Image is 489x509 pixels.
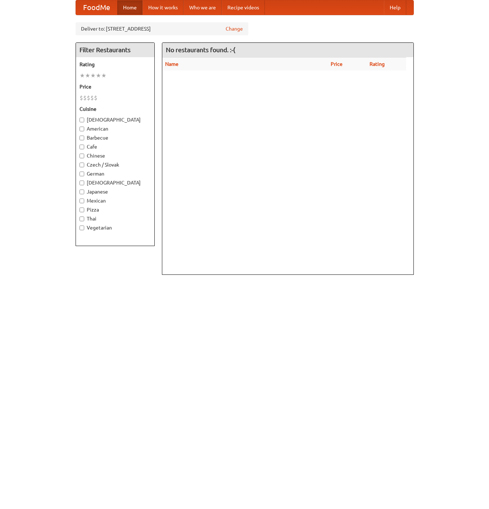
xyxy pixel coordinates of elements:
[222,0,265,15] a: Recipe videos
[117,0,142,15] a: Home
[80,190,84,194] input: Japanese
[226,25,243,32] a: Change
[142,0,184,15] a: How it works
[90,72,96,79] li: ★
[76,0,117,15] a: FoodMe
[80,188,151,195] label: Japanese
[80,116,151,123] label: [DEMOGRAPHIC_DATA]
[384,0,406,15] a: Help
[80,125,151,132] label: American
[166,46,235,53] ng-pluralize: No restaurants found. :-(
[80,206,151,213] label: Pizza
[80,170,151,177] label: German
[90,94,94,102] li: $
[80,94,83,102] li: $
[76,22,248,35] div: Deliver to: [STREET_ADDRESS]
[184,0,222,15] a: Who we are
[80,224,151,231] label: Vegetarian
[80,179,151,186] label: [DEMOGRAPHIC_DATA]
[96,72,101,79] li: ★
[80,152,151,159] label: Chinese
[80,161,151,168] label: Czech / Slovak
[331,61,343,67] a: Price
[80,163,84,167] input: Czech / Slovak
[80,208,84,212] input: Pizza
[80,105,151,113] h5: Cuisine
[80,118,84,122] input: [DEMOGRAPHIC_DATA]
[370,61,385,67] a: Rating
[80,136,84,140] input: Barbecue
[80,127,84,131] input: American
[101,72,107,79] li: ★
[80,199,84,203] input: Mexican
[94,94,98,102] li: $
[85,72,90,79] li: ★
[80,172,84,176] input: German
[83,94,87,102] li: $
[76,43,154,57] h4: Filter Restaurants
[80,83,151,90] h5: Price
[80,143,151,150] label: Cafe
[80,181,84,185] input: [DEMOGRAPHIC_DATA]
[80,134,151,141] label: Barbecue
[80,215,151,222] label: Thai
[165,61,178,67] a: Name
[80,217,84,221] input: Thai
[80,197,151,204] label: Mexican
[80,154,84,158] input: Chinese
[80,145,84,149] input: Cafe
[80,72,85,79] li: ★
[80,226,84,230] input: Vegetarian
[87,94,90,102] li: $
[80,61,151,68] h5: Rating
